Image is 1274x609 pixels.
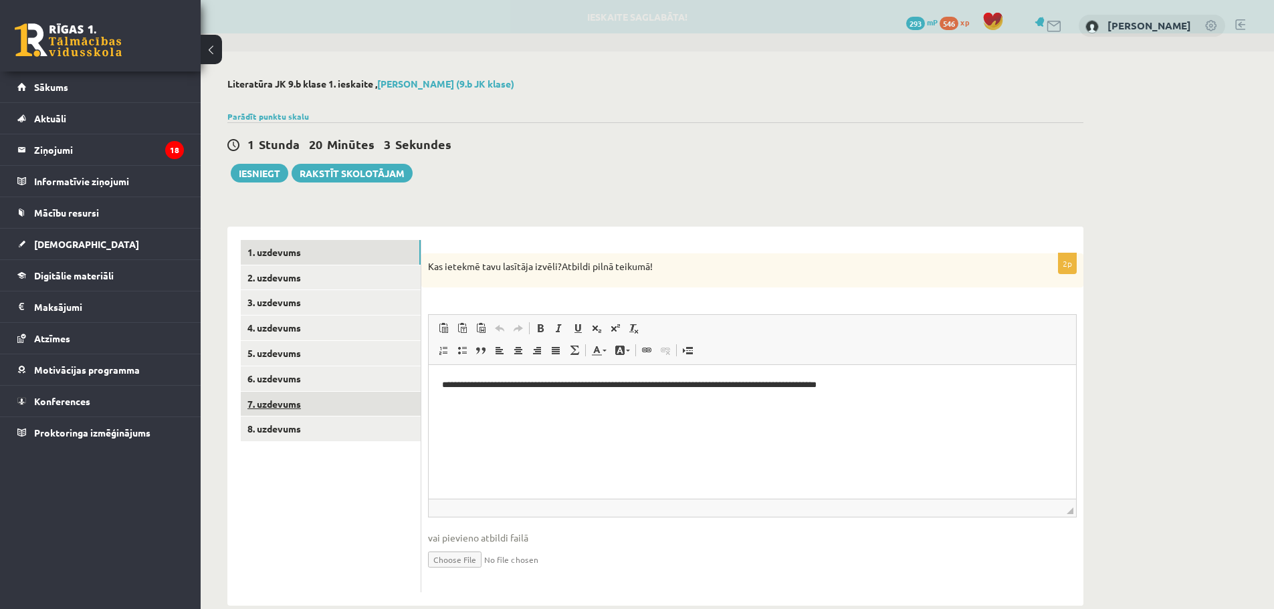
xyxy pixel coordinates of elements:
a: Rakstīt skolotājam [292,164,413,182]
a: Sākums [17,72,184,102]
a: Ziņojumi18 [17,134,184,165]
a: По ширине [546,342,565,359]
p: 2p [1058,253,1077,274]
span: Sekundes [395,136,451,152]
legend: Informatīvie ziņojumi [34,166,184,197]
a: Полужирный (Ctrl+B) [531,320,550,337]
span: Motivācijas programma [34,364,140,376]
a: Mācību resursi [17,197,184,228]
span: Mācību resursi [34,207,99,219]
span: Konferences [34,395,90,407]
a: Atzīmes [17,323,184,354]
a: Подстрочный индекс [587,320,606,337]
h2: Literatūra JK 9.b klase 1. ieskaite , [227,78,1083,90]
a: Вставить / удалить нумерованный список [434,342,453,359]
a: Motivācijas programma [17,354,184,385]
a: 1. uzdevums [241,240,421,265]
span: 1 [247,136,254,152]
span: Sākums [34,81,68,93]
span: Proktoringa izmēģinājums [34,427,150,439]
span: Atzīmes [34,332,70,344]
span: 3 [384,136,391,152]
a: 2. uzdevums [241,265,421,290]
a: 4. uzdevums [241,316,421,340]
a: Убрать ссылку [656,342,675,359]
a: Proktoringa izmēģinājums [17,417,184,448]
a: Digitālie materiāli [17,260,184,291]
span: Aktuāli [34,112,66,124]
a: По центру [509,342,528,359]
a: Отменить (Ctrl+Z) [490,320,509,337]
a: 6. uzdevums [241,366,421,391]
a: Вставить / удалить маркированный список [453,342,471,359]
a: 5. uzdevums [241,341,421,366]
a: Повторить (Ctrl+Y) [509,320,528,337]
span: Перетащите для изменения размера [1067,507,1073,514]
a: Математика [565,342,584,359]
legend: Ziņojumi [34,134,184,165]
a: Parādīt punktu skalu [227,111,309,122]
a: Вставить (Ctrl+V) [434,320,453,337]
a: Maksājumi [17,291,184,322]
a: По левому краю [490,342,509,359]
legend: Maksājumi [34,291,184,322]
iframe: Визуальный текстовый редактор, wiswyg-editor-user-answer-47433923269940 [429,365,1076,499]
a: Rīgas 1. Tālmācības vidusskola [15,23,122,57]
span: Minūtes [327,136,375,152]
a: Informatīvie ziņojumi [17,166,184,197]
span: Stunda [259,136,300,152]
a: Убрать форматирование [625,320,643,337]
a: Вставить/Редактировать ссылку (Ctrl+K) [637,342,656,359]
a: Надстрочный индекс [606,320,625,337]
a: Aktuāli [17,103,184,134]
a: [PERSON_NAME] (9.b JK klase) [377,78,514,90]
a: 3. uzdevums [241,290,421,315]
button: Iesniegt [231,164,288,182]
a: Вставить только текст (Ctrl+Shift+V) [453,320,471,337]
a: Подчеркнутый (Ctrl+U) [568,320,587,337]
span: [DEMOGRAPHIC_DATA] [34,238,139,250]
span: 20 [309,136,322,152]
a: [DEMOGRAPHIC_DATA] [17,229,184,259]
a: Konferences [17,386,184,416]
a: Цвет фона [611,342,634,359]
a: Курсив (Ctrl+I) [550,320,568,337]
a: 8. uzdevums [241,416,421,441]
a: Цвет текста [587,342,611,359]
p: Kas ietekmē tavu lasītāja izvēli?Atbildi pilnā teikumā! [428,260,1010,273]
a: По правому краю [528,342,546,359]
a: Цитата [471,342,490,359]
a: Вставить из Word [471,320,490,337]
a: 7. uzdevums [241,392,421,416]
a: Вставить разрыв страницы для печати [678,342,697,359]
span: Digitālie materiāli [34,269,114,281]
i: 18 [165,141,184,159]
span: vai pievieno atbildi failā [428,531,1077,545]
